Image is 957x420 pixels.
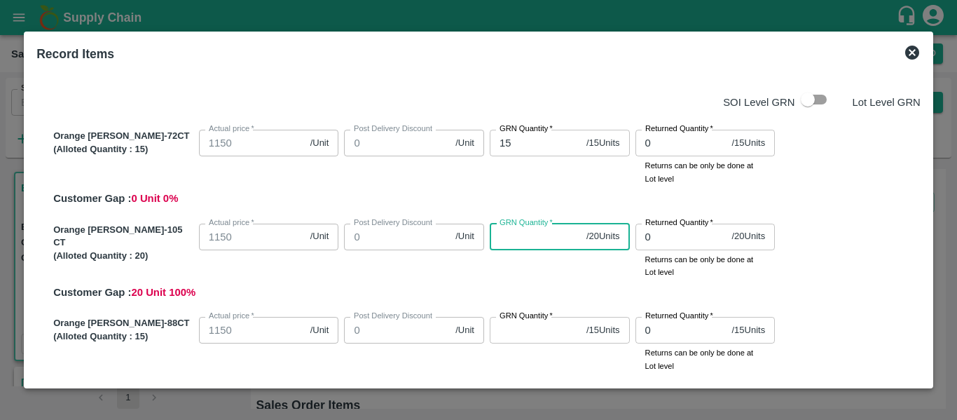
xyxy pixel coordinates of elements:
[310,324,329,337] span: /Unit
[723,95,794,110] p: SOI Level GRN
[645,159,766,185] p: Returns can be only be done at Lot level
[53,224,193,250] p: Orange [PERSON_NAME]-105 CT
[500,311,553,322] label: GRN Quantity
[645,311,713,322] label: Returned Quantity
[635,317,727,344] input: 0
[53,380,131,391] span: Customer Gap :
[731,324,765,337] span: / 15 Units
[310,230,329,243] span: /Unit
[199,130,305,156] input: 0.0
[500,123,553,135] label: GRN Quantity
[586,230,620,243] span: / 20 Units
[53,143,193,156] p: (Alloted Quantity : 15 )
[53,193,131,204] span: Customer Gap :
[344,317,450,344] input: 0.0
[586,324,620,337] span: / 15 Units
[731,230,765,243] span: / 20 Units
[53,250,193,263] p: (Alloted Quantity : 20 )
[53,330,193,344] p: (Alloted Quantity : 15 )
[36,47,114,61] b: Record Items
[132,380,196,391] span: 15 Unit 100 %
[132,287,196,298] span: 20 Unit 100 %
[344,224,450,250] input: 0.0
[132,193,179,204] span: 0 Unit 0 %
[354,311,432,322] label: Post Delivery Discount
[586,137,620,150] span: / 15 Units
[455,137,474,150] span: /Unit
[209,123,254,135] label: Actual price
[354,217,432,229] label: Post Delivery Discount
[645,123,713,135] label: Returned Quantity
[344,130,450,156] input: 0.0
[199,317,305,344] input: 0.0
[645,253,766,279] p: Returns can be only be done at Lot level
[731,137,765,150] span: / 15 Units
[635,130,727,156] input: 0
[645,217,713,229] label: Returned Quantity
[354,123,432,135] label: Post Delivery Discount
[310,137,329,150] span: /Unit
[53,130,193,143] p: Orange [PERSON_NAME]-72CT
[209,311,254,322] label: Actual price
[500,217,553,229] label: GRN Quantity
[455,230,474,243] span: /Unit
[455,324,474,337] span: /Unit
[852,95,920,110] p: Lot Level GRN
[209,217,254,229] label: Actual price
[199,224,305,250] input: 0.0
[53,317,193,330] p: Orange [PERSON_NAME]-88CT
[635,224,727,250] input: 0
[53,287,131,298] span: Customer Gap :
[645,346,766,372] p: Returns can be only be done at Lot level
